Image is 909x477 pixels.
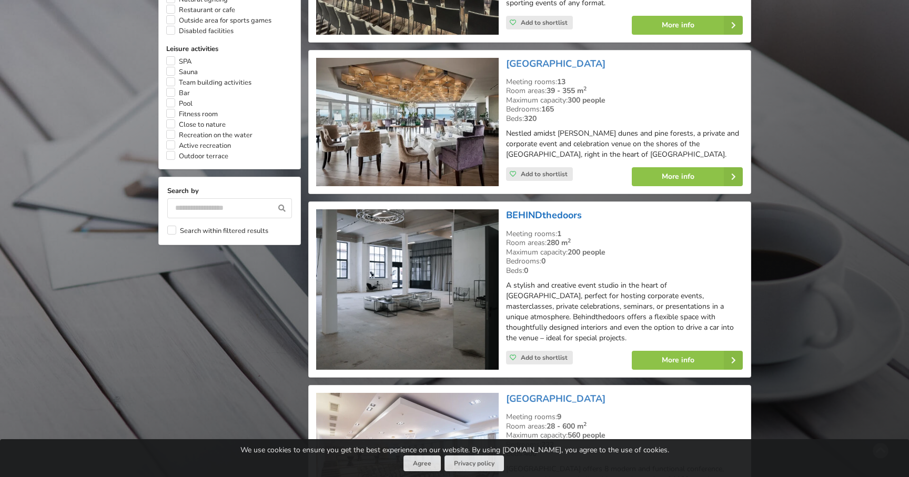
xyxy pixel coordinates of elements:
label: Leisure activities [166,44,293,54]
label: Fitness room [166,109,218,119]
sup: 2 [583,85,587,93]
div: Room areas: [506,86,743,96]
label: Disabled facilities [166,26,234,36]
strong: 200 people [568,247,605,257]
img: Celebration Hall | Riga | BEHINDthedoors [316,209,499,370]
div: Room areas: [506,238,743,248]
label: SPA [166,56,191,67]
strong: 0 [541,256,546,266]
div: Bedrooms: [506,105,743,114]
a: BEHINDthedoors [506,209,582,221]
label: Recreation on the water [166,130,252,140]
strong: 1 [557,229,561,239]
strong: 280 m [547,238,571,248]
strong: 320 [524,114,537,124]
strong: 39 - 355 m [547,86,587,96]
div: Meeting rooms: [506,412,743,422]
div: Room areas: [506,422,743,431]
label: Outdoor terrace [166,151,228,161]
a: [GEOGRAPHIC_DATA] [506,392,605,405]
p: A stylish and creative event studio in the heart of [GEOGRAPHIC_DATA], perfect for hosting corpor... [506,280,743,343]
strong: 165 [541,104,554,114]
label: Outside area for sports games [166,15,271,26]
label: Search within filtered results [167,226,268,236]
p: Nestled amidst [PERSON_NAME] dunes and pine forests, a private and corporate event and celebratio... [506,128,743,160]
strong: 560 people [568,430,605,440]
strong: 0 [524,266,528,276]
strong: 13 [557,77,565,87]
strong: 28 - 600 m [547,421,587,431]
label: Close to nature [166,119,226,130]
a: Privacy policy [445,455,504,472]
label: Bar [166,88,190,98]
label: Sauna [166,67,198,77]
sup: 2 [568,237,571,245]
div: Maximum capacity: [506,248,743,257]
a: More info [632,351,743,370]
div: Meeting rooms: [506,229,743,239]
div: Beds: [506,266,743,276]
a: More info [632,167,743,186]
strong: 9 [557,412,561,422]
label: Team building activities [166,77,251,88]
button: Agree [403,455,441,472]
div: Meeting rooms: [506,77,743,87]
label: Search by [167,186,292,196]
img: Hotel | Jurmala | Baltic Beach Hotel & SPA [316,58,499,187]
div: Bedrooms: [506,257,743,266]
div: Maximum capacity: [506,96,743,105]
div: Beds: [506,114,743,124]
a: More info [632,16,743,35]
label: Restaurant or cafe [166,5,235,15]
span: Add to shortlist [521,353,568,362]
strong: 300 people [568,95,605,105]
span: Add to shortlist [521,18,568,27]
label: Active recreation [166,140,231,151]
a: [GEOGRAPHIC_DATA] [506,57,605,70]
div: Maximum capacity: [506,431,743,440]
label: Pool [166,98,193,109]
sup: 2 [583,420,587,428]
span: Add to shortlist [521,170,568,178]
